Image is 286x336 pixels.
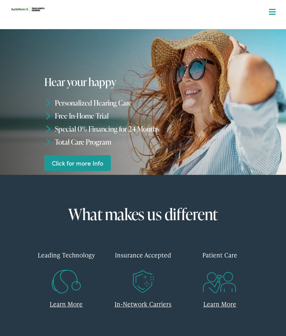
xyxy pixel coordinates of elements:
[44,109,245,122] li: Free In-Home Trial
[11,27,281,49] a: What We Offer
[115,300,171,308] a: In-Network Carriers
[44,135,245,148] li: Total Care Program
[33,245,100,265] div: Leading Technology
[187,245,253,286] a: Patient Care
[187,245,253,265] div: Patient Care
[50,300,83,308] a: Learn More
[203,300,236,308] a: Learn More
[44,155,111,171] a: Click for more Info
[33,206,253,223] h2: What makes us different
[33,245,100,286] a: Leading Technology
[44,76,154,88] h1: Hear your happy
[110,245,176,265] div: Insurance Accepted
[44,96,245,109] li: Personalized Hearing Care
[44,122,245,135] li: Special 0% Financing for 24 Months
[110,245,176,286] a: Insurance Accepted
